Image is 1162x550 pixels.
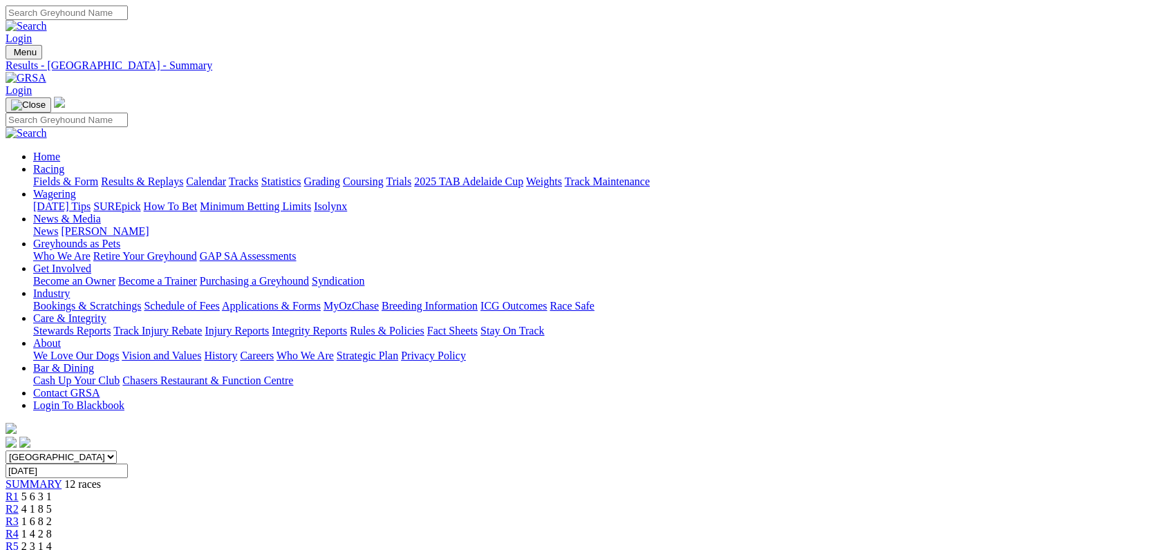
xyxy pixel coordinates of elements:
a: Applications & Forms [222,300,321,312]
a: Cash Up Your Club [33,374,120,386]
a: R3 [6,515,19,527]
a: Breeding Information [382,300,478,312]
a: Greyhounds as Pets [33,238,120,249]
span: 1 6 8 2 [21,515,52,527]
div: Get Involved [33,275,1156,287]
img: Close [11,99,46,111]
a: Purchasing a Greyhound [200,275,309,287]
a: History [204,350,237,361]
div: Wagering [33,200,1156,213]
span: 12 races [64,478,101,490]
div: Bar & Dining [33,374,1156,387]
a: Tracks [229,176,259,187]
a: Grading [304,176,340,187]
button: Toggle navigation [6,45,42,59]
span: 5 6 3 1 [21,491,52,502]
a: Fact Sheets [427,325,478,336]
a: Bar & Dining [33,362,94,374]
a: Track Injury Rebate [113,325,202,336]
a: Trials [386,176,411,187]
a: Results - [GEOGRAPHIC_DATA] - Summary [6,59,1156,72]
img: facebook.svg [6,437,17,448]
span: 4 1 8 5 [21,503,52,515]
a: Retire Your Greyhound [93,250,197,262]
a: Login [6,32,32,44]
span: Menu [14,47,37,57]
a: Schedule of Fees [144,300,219,312]
a: GAP SA Assessments [200,250,297,262]
a: Careers [240,350,274,361]
a: Strategic Plan [337,350,398,361]
img: GRSA [6,72,46,84]
div: Industry [33,300,1156,312]
a: Track Maintenance [565,176,650,187]
a: Calendar [186,176,226,187]
a: Who We Are [33,250,91,262]
a: Login To Blackbook [33,399,124,411]
a: Bookings & Scratchings [33,300,141,312]
a: About [33,337,61,349]
a: [PERSON_NAME] [61,225,149,237]
a: Contact GRSA [33,387,100,399]
a: Who We Are [277,350,334,361]
a: Chasers Restaurant & Function Centre [122,374,293,386]
a: 2025 TAB Adelaide Cup [414,176,523,187]
a: ICG Outcomes [480,300,547,312]
a: Weights [526,176,562,187]
img: Search [6,20,47,32]
a: Race Safe [550,300,594,312]
input: Select date [6,464,128,478]
a: Stay On Track [480,325,544,336]
a: R2 [6,503,19,515]
a: SUREpick [93,200,140,212]
img: logo-grsa-white.png [54,97,65,108]
div: News & Media [33,225,1156,238]
input: Search [6,6,128,20]
div: Racing [33,176,1156,188]
a: Industry [33,287,70,299]
input: Search [6,113,128,127]
a: Become an Owner [33,275,115,287]
a: Statistics [261,176,301,187]
a: News [33,225,58,237]
a: Fields & Form [33,176,98,187]
div: Greyhounds as Pets [33,250,1156,263]
img: logo-grsa-white.png [6,423,17,434]
span: 1 4 2 8 [21,528,52,540]
a: Vision and Values [122,350,201,361]
a: SUMMARY [6,478,62,490]
a: Injury Reports [205,325,269,336]
a: Privacy Policy [401,350,466,361]
a: Results & Replays [101,176,183,187]
a: Coursing [343,176,384,187]
div: Care & Integrity [33,325,1156,337]
a: Stewards Reports [33,325,111,336]
a: How To Bet [144,200,198,212]
div: About [33,350,1156,362]
a: Rules & Policies [350,325,424,336]
a: Syndication [312,275,364,287]
a: R4 [6,528,19,540]
a: Racing [33,163,64,175]
img: Search [6,127,47,140]
a: Become a Trainer [118,275,197,287]
a: R1 [6,491,19,502]
a: Minimum Betting Limits [200,200,311,212]
a: News & Media [33,213,101,225]
img: twitter.svg [19,437,30,448]
a: Home [33,151,60,162]
a: Login [6,84,32,96]
button: Toggle navigation [6,97,51,113]
a: Wagering [33,188,76,200]
a: MyOzChase [324,300,379,312]
a: Integrity Reports [272,325,347,336]
a: Get Involved [33,263,91,274]
a: [DATE] Tips [33,200,91,212]
a: We Love Our Dogs [33,350,119,361]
